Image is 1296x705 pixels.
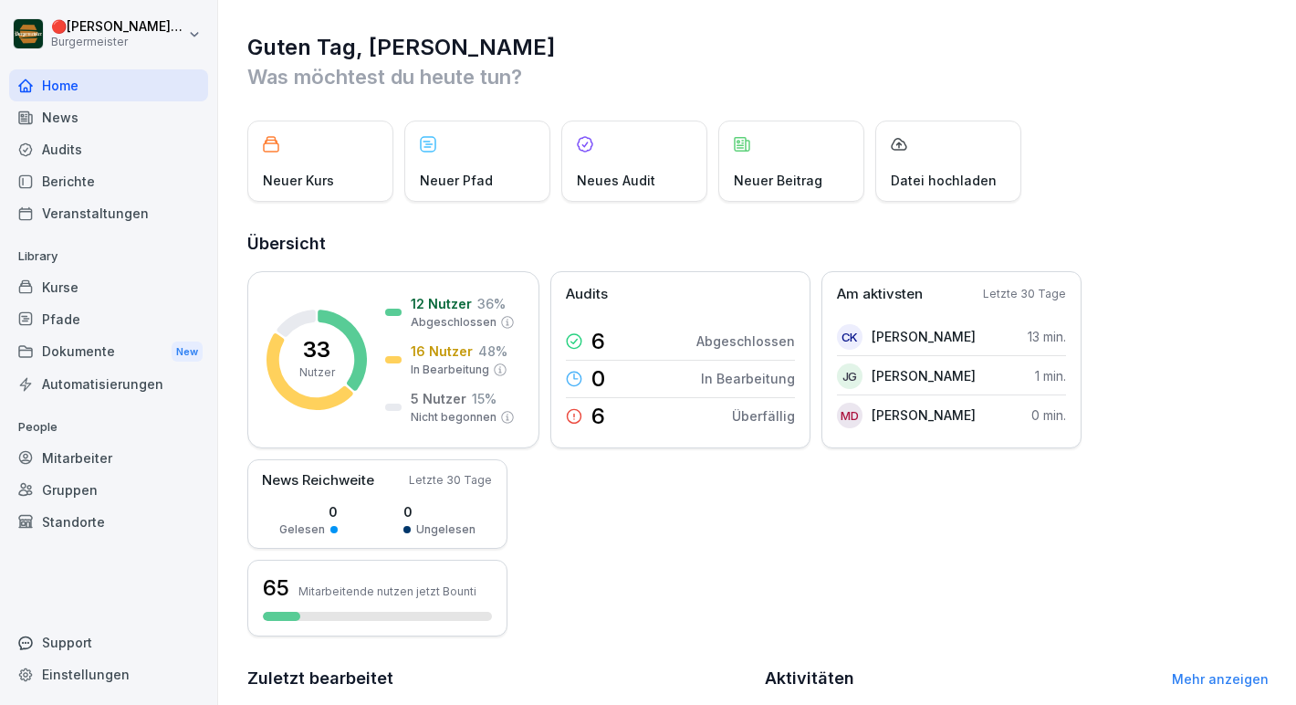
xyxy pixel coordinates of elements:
[403,502,476,521] p: 0
[298,584,476,598] p: Mitarbeitende nutzen jetzt Bounti
[872,327,976,346] p: [PERSON_NAME]
[891,171,997,190] p: Datei hochladen
[1035,366,1066,385] p: 1 min.
[478,342,507,361] p: 48 %
[299,364,335,381] p: Nutzer
[872,405,976,425] p: [PERSON_NAME]
[411,389,466,408] p: 5 Nutzer
[9,658,208,690] a: Einstellungen
[247,62,1269,91] p: Was möchtest du heute tun?
[263,573,289,604] h3: 65
[696,331,795,351] p: Abgeschlossen
[9,474,208,506] a: Gruppen
[411,314,496,331] p: Abgeschlossen
[303,339,330,361] p: 33
[409,472,492,489] p: Letzte 30 Tage
[9,413,208,442] p: People
[411,362,489,378] p: In Bearbeitung
[9,626,208,658] div: Support
[247,666,752,691] h2: Zuletzt bearbeitet
[477,294,506,313] p: 36 %
[591,331,605,352] p: 6
[837,403,862,428] div: MD
[734,171,822,190] p: Neuer Beitrag
[172,342,203,363] div: New
[591,405,605,427] p: 6
[566,284,608,305] p: Audits
[9,335,208,369] a: DokumenteNew
[1172,671,1269,687] a: Mehr anzeigen
[983,286,1066,302] p: Letzte 30 Tage
[9,335,208,369] div: Dokumente
[51,19,184,35] p: 🔴 [PERSON_NAME] [PERSON_NAME]
[701,369,795,388] p: In Bearbeitung
[765,666,854,691] h2: Aktivitäten
[247,231,1269,257] h2: Übersicht
[872,366,976,385] p: [PERSON_NAME]
[411,409,496,426] p: Nicht begonnen
[9,506,208,538] a: Standorte
[279,502,338,521] p: 0
[411,294,472,313] p: 12 Nutzer
[263,171,334,190] p: Neuer Kurs
[411,342,473,361] p: 16 Nutzer
[247,33,1269,62] h1: Guten Tag, [PERSON_NAME]
[9,442,208,474] a: Mitarbeiter
[420,171,493,190] p: Neuer Pfad
[9,165,208,197] a: Berichte
[837,363,862,389] div: JG
[51,36,184,48] p: Burgermeister
[9,197,208,229] a: Veranstaltungen
[472,389,496,408] p: 15 %
[837,284,923,305] p: Am aktivsten
[837,324,862,350] div: CK
[9,303,208,335] a: Pfade
[1031,405,1066,425] p: 0 min.
[9,271,208,303] a: Kurse
[732,406,795,426] p: Überfällig
[577,171,655,190] p: Neues Audit
[416,521,476,538] p: Ungelesen
[9,69,208,101] a: Home
[9,133,208,165] a: Audits
[9,368,208,400] a: Automatisierungen
[591,368,605,390] p: 0
[279,521,325,538] p: Gelesen
[1028,327,1066,346] p: 13 min.
[9,101,208,133] a: News
[262,470,374,491] p: News Reichweite
[9,242,208,271] p: Library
